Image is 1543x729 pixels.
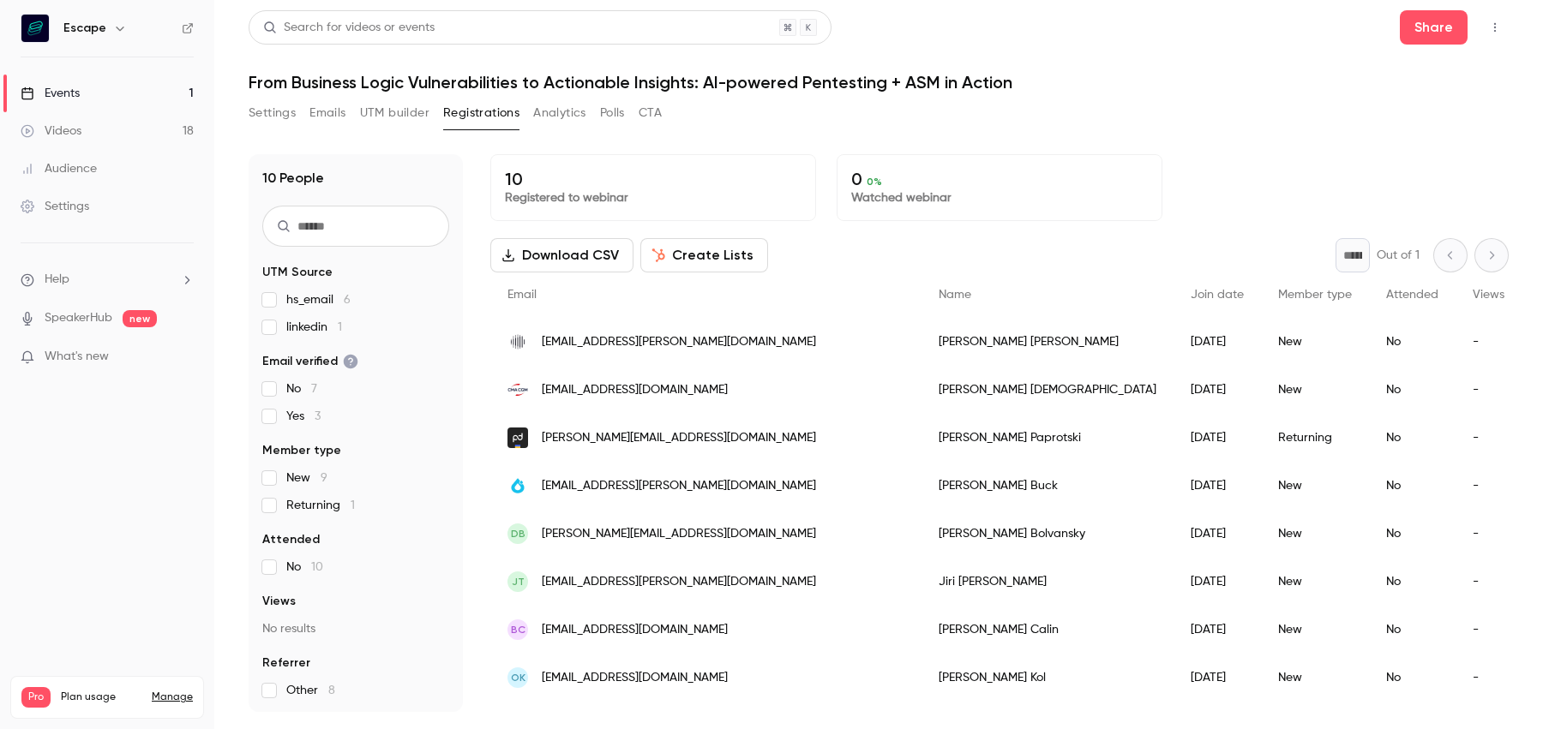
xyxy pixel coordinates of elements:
[939,289,971,301] span: Name
[1174,606,1261,654] div: [DATE]
[1174,318,1261,366] div: [DATE]
[262,531,320,548] span: Attended
[45,271,69,289] span: Help
[1174,654,1261,702] div: [DATE]
[45,348,109,366] span: What's new
[542,429,816,447] span: [PERSON_NAME][EMAIL_ADDRESS][DOMAIN_NAME]
[286,319,342,336] span: linkedin
[1369,558,1456,606] div: No
[262,264,449,699] section: facet-groups
[1386,289,1438,301] span: Attended
[263,19,435,37] div: Search for videos or events
[21,122,81,140] div: Videos
[286,408,321,425] span: Yes
[511,670,525,685] span: OK
[262,168,324,188] h1: 10 People
[286,559,323,576] span: No
[1456,366,1522,414] div: -
[490,238,633,272] button: Download CSV
[21,271,194,289] li: help-dropdown-opener
[311,561,323,573] span: 10
[640,238,768,272] button: Create Lists
[1261,606,1369,654] div: New
[512,574,525,589] span: JT
[542,669,728,687] span: [EMAIL_ADDRESS][DOMAIN_NAME]
[249,72,1509,93] h1: From Business Logic Vulnerabilities to Actionable Insights: AI-powered Pentesting + ASM in Action
[443,99,519,127] button: Registrations
[286,469,327,487] span: New
[922,510,1174,558] div: [PERSON_NAME] Bolvansky
[1377,247,1420,264] p: Out of 1
[1174,414,1261,462] div: [DATE]
[1261,462,1369,510] div: New
[1174,462,1261,510] div: [DATE]
[542,381,728,399] span: [EMAIL_ADDRESS][DOMAIN_NAME]
[1369,606,1456,654] div: No
[542,477,816,495] span: [EMAIL_ADDRESS][PERSON_NAME][DOMAIN_NAME]
[45,309,112,327] a: SpeakerHub
[922,606,1174,654] div: [PERSON_NAME] Calin
[1369,510,1456,558] div: No
[311,383,317,395] span: 7
[1191,289,1244,301] span: Join date
[21,687,51,708] span: Pro
[351,499,355,511] span: 1
[533,99,586,127] button: Analytics
[1369,462,1456,510] div: No
[922,558,1174,606] div: Jiri [PERSON_NAME]
[1278,289,1352,301] span: Member type
[851,169,1148,189] p: 0
[505,189,802,206] p: Registered to webinar
[338,321,342,333] span: 1
[507,379,528,400] img: cma-cgm.com
[1473,289,1504,301] span: Views
[286,497,355,514] span: Returning
[1456,462,1522,510] div: -
[507,332,528,352] img: invicti.com
[262,442,341,459] span: Member type
[315,410,321,422] span: 3
[262,654,310,672] span: Referrer
[511,526,525,541] span: DB
[867,176,882,188] span: 0 %
[152,690,193,704] a: Manage
[1400,10,1468,45] button: Share
[511,622,525,637] span: BC
[542,333,816,351] span: [EMAIL_ADDRESS][PERSON_NAME][DOMAIN_NAME]
[1456,558,1522,606] div: -
[262,593,296,610] span: Views
[1456,318,1522,366] div: -
[1174,558,1261,606] div: [DATE]
[542,621,728,639] span: [EMAIL_ADDRESS][DOMAIN_NAME]
[1174,510,1261,558] div: [DATE]
[286,380,317,397] span: No
[1261,558,1369,606] div: New
[507,427,528,448] img: pandadoc.com
[1456,606,1522,654] div: -
[1369,318,1456,366] div: No
[328,684,335,696] span: 8
[542,525,816,543] span: [PERSON_NAME][EMAIL_ADDRESS][DOMAIN_NAME]
[922,366,1174,414] div: [PERSON_NAME] [DEMOGRAPHIC_DATA]
[1456,510,1522,558] div: -
[507,289,537,301] span: Email
[1369,414,1456,462] div: No
[1456,654,1522,702] div: -
[851,189,1148,206] p: Watched webinar
[262,264,333,281] span: UTM Source
[1261,654,1369,702] div: New
[639,99,662,127] button: CTA
[542,573,816,591] span: [EMAIL_ADDRESS][PERSON_NAME][DOMAIN_NAME]
[922,654,1174,702] div: [PERSON_NAME] Kol
[286,291,351,308] span: hs_email
[321,472,327,484] span: 9
[286,682,335,699] span: Other
[21,85,80,102] div: Events
[249,99,296,127] button: Settings
[1369,366,1456,414] div: No
[1174,366,1261,414] div: [DATE]
[21,198,89,215] div: Settings
[344,294,351,306] span: 6
[922,462,1174,510] div: [PERSON_NAME] Buck
[922,318,1174,366] div: [PERSON_NAME] [PERSON_NAME]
